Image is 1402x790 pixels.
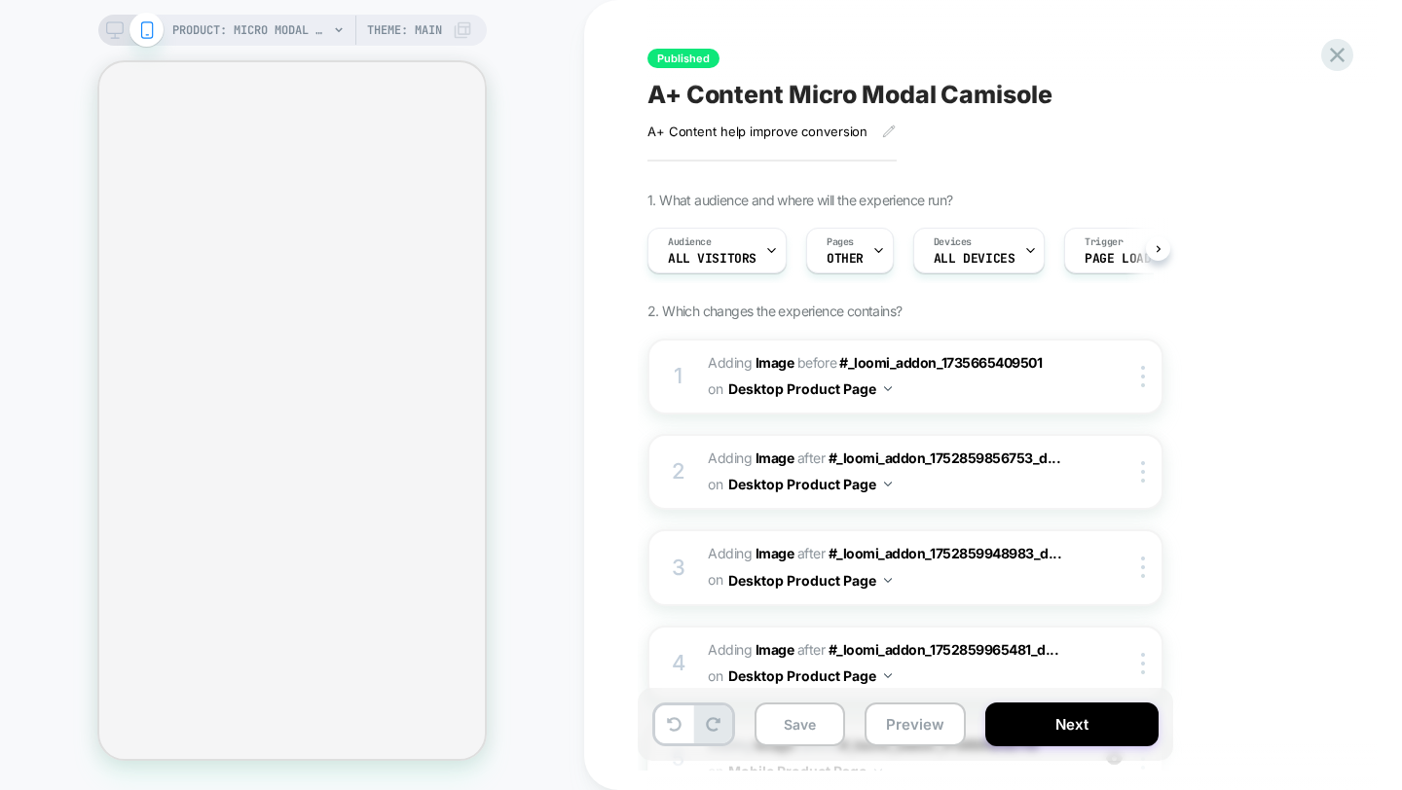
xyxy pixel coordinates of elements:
[708,472,722,496] span: on
[669,452,688,491] div: 2
[934,235,972,249] span: Devices
[647,124,867,139] span: A+ Content help improve conversion
[884,386,892,391] img: down arrow
[728,566,892,594] button: Desktop Product Page
[756,545,794,561] b: Image
[1085,252,1151,266] span: Page Load
[172,15,328,46] span: PRODUCT: Micro Modal Camisole 3-Pack [cami 3pack]
[756,449,794,466] b: Image
[647,49,719,68] span: Published
[708,567,722,592] span: on
[647,303,902,319] span: 2. Which changes the experience contains?
[755,702,845,746] button: Save
[1141,653,1145,674] img: close
[708,545,793,561] span: Adding
[367,15,442,46] span: Theme: MAIN
[827,235,854,249] span: Pages
[829,449,1061,466] span: #_loomi_addon_1752859856753_d...
[668,235,712,249] span: Audience
[985,702,1159,746] button: Next
[797,449,826,466] span: AFTER
[669,357,688,396] div: 1
[756,641,794,658] b: Image
[728,470,892,498] button: Desktop Product Page
[668,252,756,266] span: All Visitors
[865,702,966,746] button: Preview
[708,377,722,401] span: on
[728,375,892,403] button: Desktop Product Page
[669,549,688,588] div: 3
[934,252,1015,266] span: ALL DEVICES
[647,192,952,208] span: 1. What audience and where will the experience run?
[1141,557,1145,578] img: close
[669,644,688,683] div: 4
[829,641,1059,658] span: #_loomi_addon_1752859965481_d...
[708,449,793,466] span: Adding
[1141,366,1145,387] img: close
[884,482,892,486] img: down arrow
[827,252,864,266] span: OTHER
[884,578,892,583] img: down arrow
[1085,235,1123,249] span: Trigger
[797,545,826,561] span: AFTER
[1141,461,1145,483] img: close
[708,354,793,371] span: Adding
[839,354,1042,371] span: #_loomi_addon_1735665409501
[708,664,722,688] span: on
[829,545,1062,561] span: #_loomi_addon_1752859948983_d...
[708,641,793,658] span: Adding
[647,80,1052,109] span: A+ Content Micro Modal Camisole
[728,662,892,690] button: Desktop Product Page
[797,641,826,658] span: AFTER
[756,354,794,371] b: Image
[884,673,892,678] img: down arrow
[797,354,836,371] span: BEFORE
